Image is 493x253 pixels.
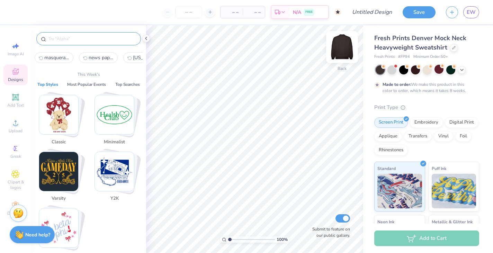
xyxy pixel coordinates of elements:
[434,131,453,142] div: Vinyl
[374,103,479,111] div: Print Type
[410,117,443,128] div: Embroidery
[293,9,301,16] span: N/A
[123,52,162,63] button: new york times2
[35,95,87,148] button: Stack Card Button Classic
[10,154,21,159] span: Greek
[39,152,78,191] img: Varsity
[79,52,118,63] button: news paper1
[305,10,313,15] span: FREE
[403,6,436,18] button: Save
[398,54,410,60] span: # FP94
[95,152,134,191] img: Y2K
[7,210,24,216] span: Decorate
[47,195,70,202] span: Varsity
[225,9,239,16] span: – –
[9,128,23,134] span: Upload
[432,165,446,172] span: Puff Ink
[277,236,288,243] span: 100 %
[383,82,411,87] strong: Made to order:
[35,81,60,88] button: Top Styles
[347,5,397,19] input: Untitled Design
[48,35,136,42] input: Try "Alpha"
[90,152,143,205] button: Stack Card Button Y2K
[90,95,143,148] button: Stack Card Button Minimalist
[44,54,69,61] span: masquerade
[432,218,473,225] span: Metallic & Glitter Ink
[413,54,448,60] span: Minimum Order: 50 +
[133,54,158,61] span: [US_STATE] times
[445,117,478,128] div: Digital Print
[338,65,347,72] div: Back
[374,131,402,142] div: Applique
[8,77,23,82] span: Designs
[35,152,87,205] button: Stack Card Button Varsity
[308,226,350,238] label: Submit to feature on our public gallery.
[247,9,261,16] span: – –
[432,174,476,208] img: Puff Ink
[103,195,126,202] span: Y2K
[35,52,73,63] button: masquerade0
[95,95,134,134] img: Minimalist
[374,34,466,52] span: Fresh Prints Denver Mock Neck Heavyweight Sweatshirt
[383,81,468,94] div: We make this product in this color to order, which means it takes 8 weeks.
[404,131,432,142] div: Transfers
[78,71,100,78] p: This Week's
[377,174,422,208] img: Standard
[103,139,126,146] span: Minimalist
[8,51,24,57] span: Image AI
[374,117,408,128] div: Screen Print
[39,95,78,134] img: Classic
[377,218,394,225] span: Neon Ink
[374,145,408,155] div: Rhinestones
[467,8,476,16] span: EW
[113,81,142,88] button: Top Searches
[175,6,202,18] input: – –
[455,131,472,142] div: Foil
[3,179,28,190] span: Clipart & logos
[377,165,396,172] span: Standard
[65,81,108,88] button: Most Popular Events
[39,208,78,247] img: 80s & 90s
[25,232,50,238] strong: Need help?
[7,102,24,108] span: Add Text
[463,6,479,18] a: EW
[328,33,356,61] img: Back
[89,54,114,61] span: news paper
[47,139,70,146] span: Classic
[374,54,395,60] span: Fresh Prints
